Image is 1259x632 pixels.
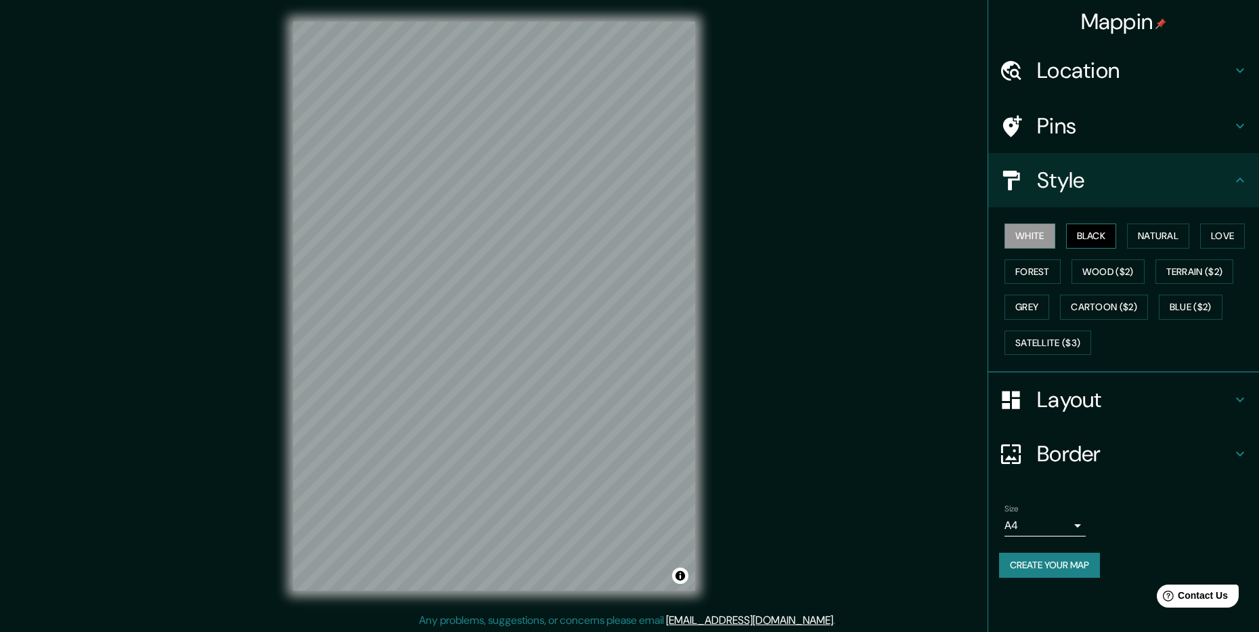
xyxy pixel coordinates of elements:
[988,99,1259,153] div: Pins
[988,427,1259,481] div: Border
[1004,503,1019,515] label: Size
[1037,440,1232,467] h4: Border
[672,568,688,584] button: Toggle attribution
[1004,224,1055,249] button: White
[835,612,837,629] div: .
[1004,515,1086,536] div: A4
[1155,18,1166,29] img: pin-icon.png
[1037,112,1232,140] h4: Pins
[1081,8,1167,35] h4: Mappin
[988,373,1259,427] div: Layout
[1004,331,1091,356] button: Satellite ($3)
[1037,57,1232,84] h4: Location
[999,553,1100,578] button: Create your map
[1072,259,1145,285] button: Wood ($2)
[1159,295,1222,320] button: Blue ($2)
[419,612,835,629] p: Any problems, suggestions, or concerns please email .
[1200,224,1245,249] button: Love
[293,22,695,591] canvas: Map
[1004,259,1061,285] button: Forest
[1060,295,1148,320] button: Cartoon ($2)
[1037,167,1232,194] h4: Style
[1066,224,1117,249] button: Black
[666,613,833,627] a: [EMAIL_ADDRESS][DOMAIN_NAME]
[1155,259,1234,285] button: Terrain ($2)
[988,43,1259,98] div: Location
[1004,295,1049,320] button: Grey
[837,612,840,629] div: .
[1127,224,1189,249] button: Natural
[1139,579,1244,617] iframe: Help widget launcher
[1037,386,1232,413] h4: Layout
[988,153,1259,207] div: Style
